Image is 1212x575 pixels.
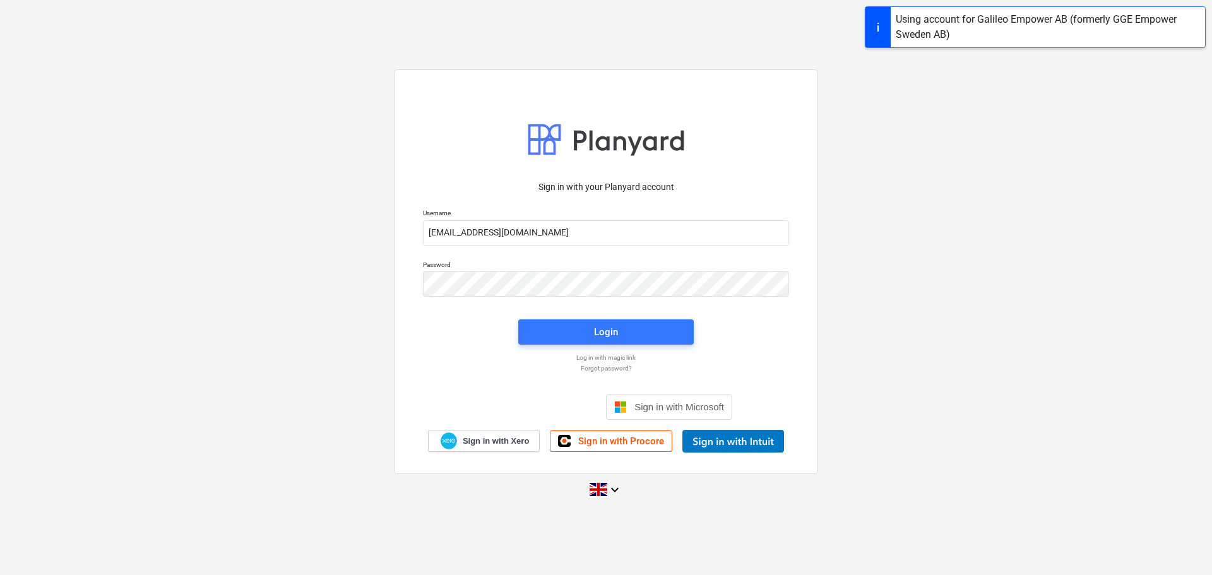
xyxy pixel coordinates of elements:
[423,220,789,246] input: Username
[423,181,789,194] p: Sign in with your Planyard account
[473,393,602,421] iframe: Sign in with Google Button
[423,209,789,220] p: Username
[417,364,795,372] a: Forgot password?
[634,401,724,412] span: Sign in with Microsoft
[550,430,672,452] a: Sign in with Procore
[441,432,457,449] img: Xero logo
[463,436,529,447] span: Sign in with Xero
[614,401,627,413] img: Microsoft logo
[423,261,789,271] p: Password
[594,324,618,340] div: Login
[578,436,664,447] span: Sign in with Procore
[428,430,540,452] a: Sign in with Xero
[518,319,694,345] button: Login
[896,12,1200,42] div: Using account for Galileo Empower AB (formerly GGE Empower Sweden AB)
[607,482,622,497] i: keyboard_arrow_down
[417,353,795,362] a: Log in with magic link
